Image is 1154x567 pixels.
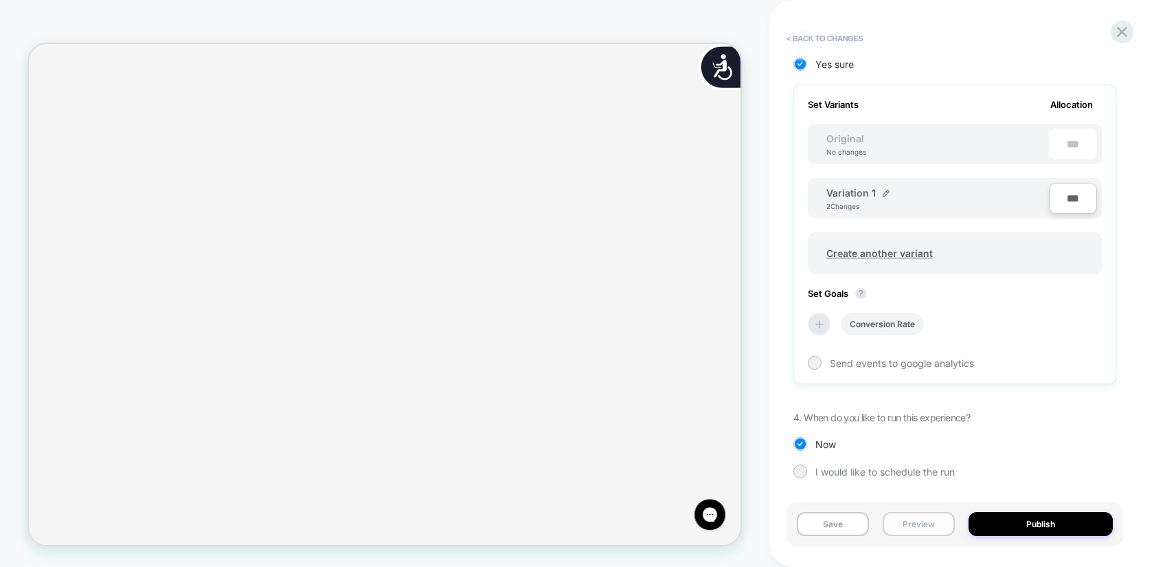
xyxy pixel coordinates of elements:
[855,288,866,299] button: ?
[830,357,974,369] span: Send events to google analytics
[1050,99,1093,110] span: Allocation
[813,237,947,269] span: Create another variant
[808,288,873,299] span: Set Goals
[841,313,924,335] li: Conversion Rate
[813,148,880,156] div: No changes
[7,5,48,46] button: Open gorgias live chat
[793,412,970,423] span: 4. When do you like to run this experience?
[797,512,869,536] button: Save
[815,438,836,450] span: Now
[815,58,854,70] span: Yes sure
[780,27,870,49] button: < Back to changes
[815,466,955,478] span: I would like to schedule the run
[808,99,859,110] span: Set Variants
[826,187,876,199] span: Variation 1
[826,202,868,210] div: 2 Changes
[969,512,1113,536] button: Publish
[883,190,890,197] img: edit
[813,133,878,144] span: Original
[883,512,955,536] button: Preview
